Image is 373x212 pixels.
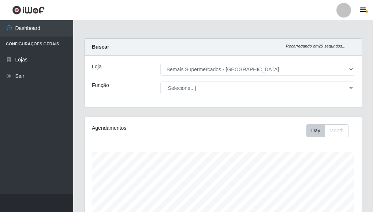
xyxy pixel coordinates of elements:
[306,124,354,137] div: Toolbar with button groups
[306,124,325,137] button: Day
[92,63,101,71] label: Loja
[92,44,109,50] strong: Buscar
[92,124,195,132] div: Agendamentos
[325,124,348,137] button: Month
[92,82,109,89] label: Função
[306,124,348,137] div: First group
[12,5,45,15] img: CoreUI Logo
[286,44,346,48] i: Recarregando em 29 segundos...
